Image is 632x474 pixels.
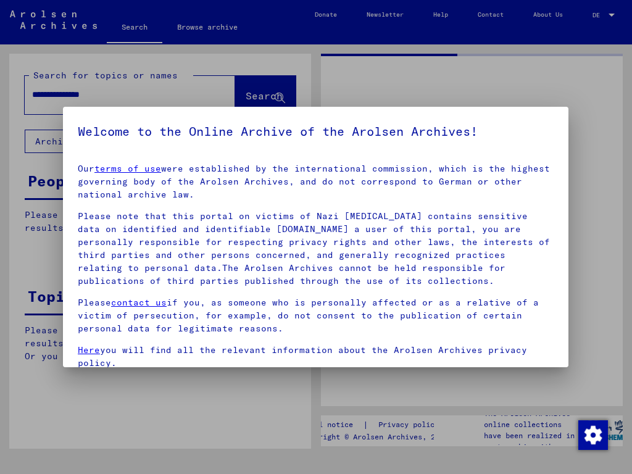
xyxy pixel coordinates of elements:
img: Zustimmung ändern [578,420,608,450]
a: Here [78,344,100,355]
a: terms of use [94,163,161,174]
p: you will find all the relevant information about the Arolsen Archives privacy policy. [78,344,554,370]
p: Our were established by the international commission, which is the highest governing body of the ... [78,162,554,201]
h5: Welcome to the Online Archive of the Arolsen Archives! [78,122,554,141]
p: Please if you, as someone who is personally affected or as a relative of a victim of persecution,... [78,296,554,335]
a: contact us [111,297,167,308]
p: Please note that this portal on victims of Nazi [MEDICAL_DATA] contains sensitive data on identif... [78,210,554,288]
